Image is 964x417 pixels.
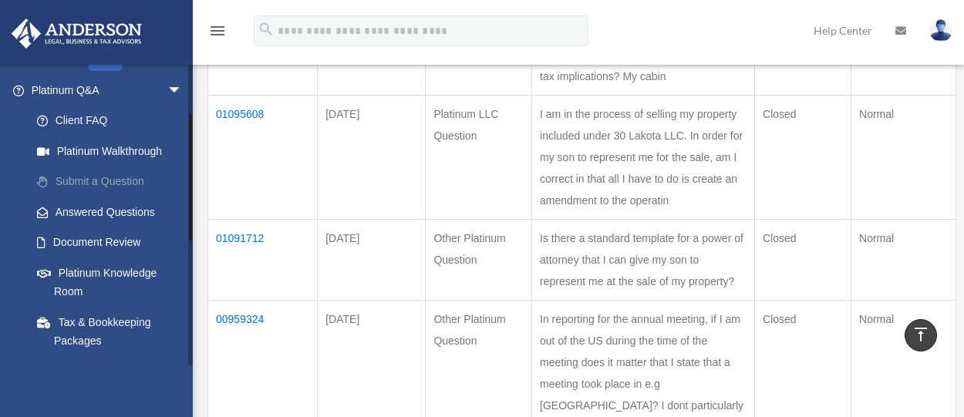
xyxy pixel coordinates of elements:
img: Anderson Advisors Platinum Portal [7,18,147,49]
td: 01095608 [208,95,318,219]
td: Normal [851,219,956,300]
a: Tax & Bookkeeping Packages [22,307,206,356]
a: Submit a Question [22,166,206,197]
td: Closed [755,95,851,219]
span: arrow_drop_down [167,75,198,106]
i: menu [208,22,227,40]
a: Answered Questions [22,197,198,227]
a: Client FAQ [22,106,206,136]
td: Closed [755,219,851,300]
a: menu [208,27,227,40]
img: User Pic [929,19,952,42]
a: Document Review [22,227,206,258]
i: vertical_align_top [912,325,930,344]
a: Land Trust & Deed Forum [22,356,206,387]
td: [DATE] [318,95,426,219]
td: Normal [851,95,956,219]
a: Platinum Walkthrough [22,136,206,166]
i: search [258,21,275,38]
a: vertical_align_top [905,319,937,351]
td: I am in the process of selling my property included under 30 Lakota LLC. In order for my son to r... [532,95,755,219]
td: Platinum LLC Question [426,95,532,219]
td: [DATE] [318,219,426,300]
a: Platinum Q&Aarrow_drop_down [11,75,206,106]
td: Other Platinum Question [426,219,532,300]
td: Is there a standard template for a power of attorney that I can give my son to represent me at th... [532,219,755,300]
a: Platinum Knowledge Room [22,257,206,307]
td: 01091712 [208,219,318,300]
